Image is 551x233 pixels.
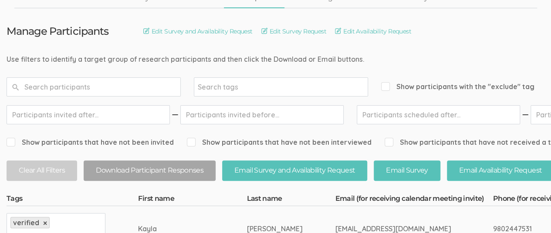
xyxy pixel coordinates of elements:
[171,105,179,124] img: dash.svg
[43,220,47,227] a: ×
[187,137,372,147] span: Show participants that have not been interviewed
[507,191,551,233] iframe: Chat Widget
[222,160,367,181] button: Email Survey and Availability Request
[374,160,440,181] button: Email Survey
[335,27,411,36] a: Edit Availability Request
[7,77,181,97] input: Search participants
[7,26,108,37] h3: Manage Participants
[521,105,530,124] img: dash.svg
[335,194,493,206] th: Email (for receiving calendar meeting invite)
[180,105,344,124] input: Participants invited before...
[84,160,216,181] button: Download Participant Responses
[198,81,252,93] input: Search tags
[7,105,170,124] input: Participants invited after...
[261,27,326,36] a: Edit Survey Request
[7,137,174,147] span: Show participants that have not been invited
[13,218,39,227] span: verified
[7,194,138,206] th: Tags
[381,82,534,92] span: Show participants with the "exclude" tag
[143,27,253,36] a: Edit Survey and Availability Request
[7,160,77,181] button: Clear All Filters
[138,194,247,206] th: First name
[357,105,520,124] input: Participants scheduled after...
[247,194,335,206] th: Last name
